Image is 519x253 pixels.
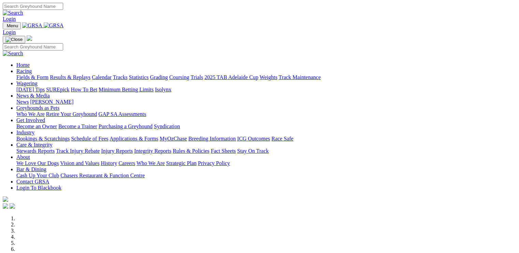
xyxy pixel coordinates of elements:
[129,74,149,80] a: Statistics
[46,111,97,117] a: Retire Your Greyhound
[101,160,117,166] a: History
[16,62,30,68] a: Home
[16,136,70,142] a: Bookings & Scratchings
[16,117,45,123] a: Get Involved
[16,148,516,154] div: Care & Integrity
[279,74,321,80] a: Track Maintenance
[16,123,57,129] a: Become an Owner
[16,130,34,135] a: Industry
[16,136,516,142] div: Industry
[30,99,73,105] a: [PERSON_NAME]
[16,111,516,117] div: Greyhounds as Pets
[27,35,32,41] img: logo-grsa-white.png
[271,136,293,142] a: Race Safe
[92,74,112,80] a: Calendar
[190,74,203,80] a: Trials
[237,136,270,142] a: ICG Outcomes
[7,23,18,28] span: Menu
[237,148,269,154] a: Stay On Track
[204,74,258,80] a: 2025 TAB Adelaide Cup
[16,87,45,92] a: [DATE] Tips
[16,99,516,105] div: News & Media
[113,74,128,80] a: Tracks
[16,142,53,148] a: Care & Integrity
[260,74,277,80] a: Weights
[3,22,21,29] button: Toggle navigation
[3,50,23,57] img: Search
[3,3,63,10] input: Search
[16,148,55,154] a: Stewards Reports
[3,196,8,202] img: logo-grsa-white.png
[211,148,236,154] a: Fact Sheets
[44,23,64,29] img: GRSA
[3,29,16,35] a: Login
[10,203,15,209] img: twitter.svg
[71,136,108,142] a: Schedule of Fees
[3,36,25,43] button: Toggle navigation
[50,74,90,80] a: Results & Replays
[99,111,146,117] a: GAP SA Assessments
[16,80,38,86] a: Wagering
[60,173,145,178] a: Chasers Restaurant & Function Centre
[22,23,42,29] img: GRSA
[166,160,197,166] a: Strategic Plan
[16,74,48,80] a: Fields & Form
[16,179,49,184] a: Contact GRSA
[134,148,171,154] a: Integrity Reports
[16,87,516,93] div: Wagering
[16,111,45,117] a: Who We Are
[198,160,230,166] a: Privacy Policy
[110,136,158,142] a: Applications & Forms
[16,99,29,105] a: News
[16,123,516,130] div: Get Involved
[16,160,516,166] div: About
[16,173,59,178] a: Cash Up Your Club
[188,136,236,142] a: Breeding Information
[3,16,16,22] a: Login
[5,37,23,42] img: Close
[16,93,50,99] a: News & Media
[16,185,61,191] a: Login To Blackbook
[71,87,98,92] a: How To Bet
[173,148,210,154] a: Rules & Policies
[150,74,168,80] a: Grading
[16,166,46,172] a: Bar & Dining
[3,203,8,209] img: facebook.svg
[16,154,30,160] a: About
[99,123,153,129] a: Purchasing a Greyhound
[16,105,59,111] a: Greyhounds as Pets
[46,87,69,92] a: SUREpick
[16,160,59,166] a: We Love Our Dogs
[60,160,99,166] a: Vision and Values
[155,87,171,92] a: Isolynx
[16,68,32,74] a: Racing
[16,173,516,179] div: Bar & Dining
[169,74,189,80] a: Coursing
[3,43,63,50] input: Search
[58,123,97,129] a: Become a Trainer
[99,87,154,92] a: Minimum Betting Limits
[154,123,180,129] a: Syndication
[16,74,516,80] div: Racing
[101,148,133,154] a: Injury Reports
[160,136,187,142] a: MyOzChase
[118,160,135,166] a: Careers
[136,160,165,166] a: Who We Are
[56,148,100,154] a: Track Injury Rebate
[3,10,23,16] img: Search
